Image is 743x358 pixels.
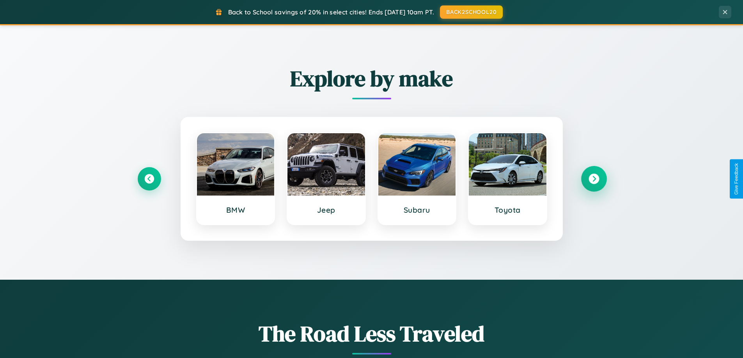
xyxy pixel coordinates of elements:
[386,205,448,215] h3: Subaru
[734,163,739,195] div: Give Feedback
[205,205,267,215] h3: BMW
[138,319,606,349] h1: The Road Less Traveled
[228,8,434,16] span: Back to School savings of 20% in select cities! Ends [DATE] 10am PT.
[295,205,357,215] h3: Jeep
[477,205,539,215] h3: Toyota
[138,63,606,93] h2: Explore by make
[440,5,503,19] button: BACK2SCHOOL20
